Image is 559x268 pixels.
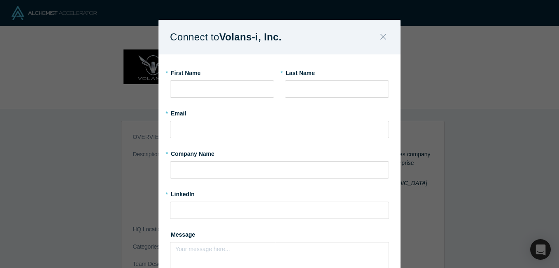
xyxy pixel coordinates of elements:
[170,106,389,118] label: Email
[285,66,389,78] label: Last Name
[170,147,389,158] label: Company Name
[375,28,392,46] button: Close
[170,187,195,199] label: LinkedIn
[176,245,384,259] div: rdw-editor
[170,66,274,78] label: First Name
[219,31,282,42] b: Volans-i, Inc.
[170,228,389,239] label: Message
[170,28,296,46] h1: Connect to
